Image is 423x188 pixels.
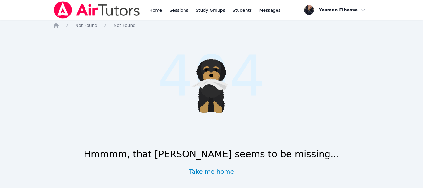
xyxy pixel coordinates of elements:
span: Not Found [113,23,136,28]
a: Not Found [113,22,136,28]
nav: Breadcrumb [53,22,370,28]
h1: Hmmmm, that [PERSON_NAME] seems to be missing... [84,149,339,160]
img: Air Tutors [53,1,141,19]
a: Not Found [75,22,98,28]
span: Messages [259,7,281,13]
span: Not Found [75,23,98,28]
a: Take me home [189,167,234,176]
span: 404 [158,34,265,118]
